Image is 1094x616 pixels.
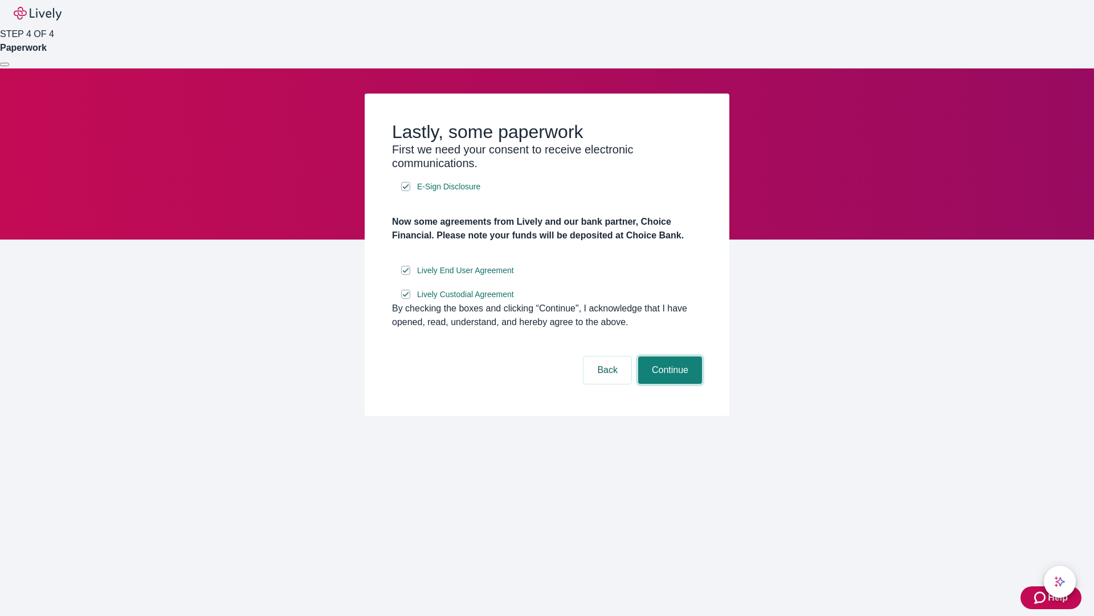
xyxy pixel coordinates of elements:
[1034,591,1048,605] svg: Zendesk support icon
[583,356,631,384] button: Back
[14,7,62,21] img: Lively
[392,215,702,242] h4: Now some agreements from Lively and our bank partner, Choice Financial. Please note your funds wi...
[415,264,516,278] a: e-sign disclosure document
[1048,591,1068,605] span: Help
[1044,566,1076,598] button: chat
[1054,576,1066,587] svg: Lively AI Assistant
[392,121,702,143] h2: Lastly, some paperwork
[1020,586,1081,609] button: Zendesk support iconHelp
[415,180,483,194] a: e-sign disclosure document
[392,143,702,170] h3: First we need your consent to receive electronic communications.
[417,181,480,193] span: E-Sign Disclosure
[392,302,702,329] div: By checking the boxes and clicking “Continue", I acknowledge that I have opened, read, understand...
[415,287,516,302] a: e-sign disclosure document
[417,289,514,301] span: Lively Custodial Agreement
[638,356,702,384] button: Continue
[417,265,514,277] span: Lively End User Agreement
